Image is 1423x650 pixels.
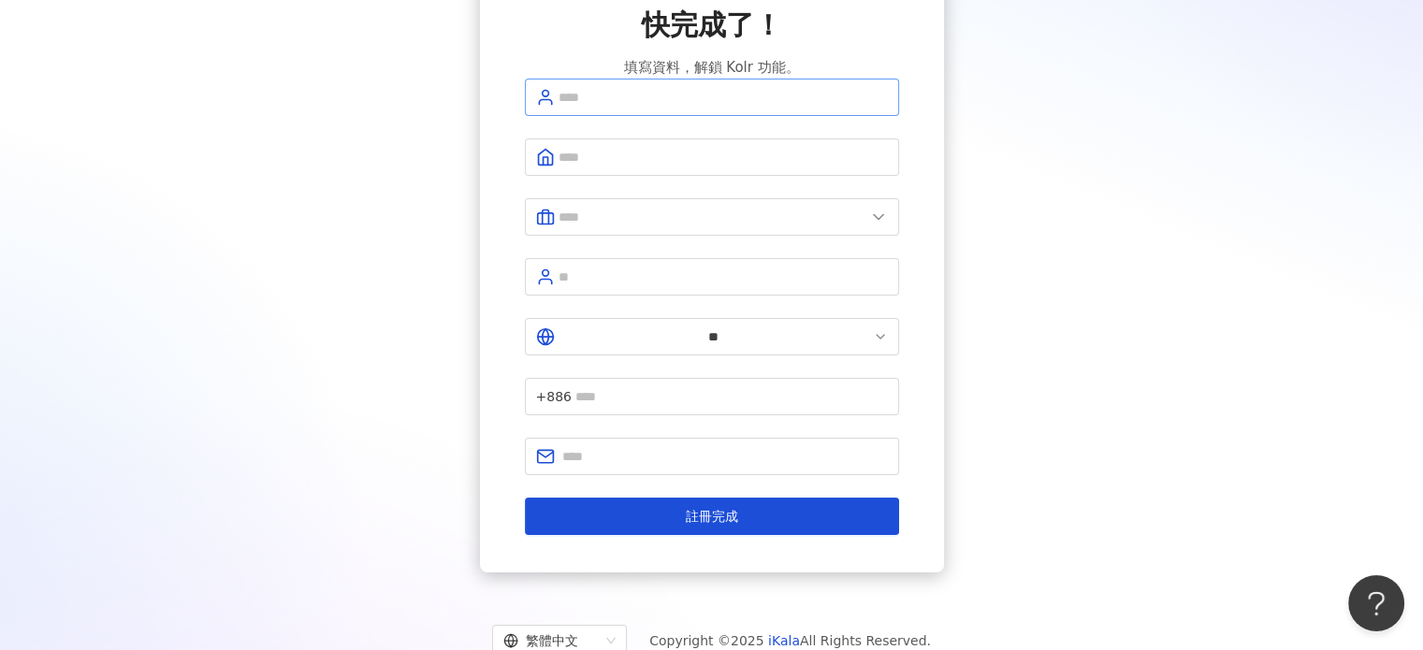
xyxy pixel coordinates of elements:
[686,509,738,524] span: 註冊完成
[623,56,799,79] span: 填寫資料，解鎖 Kolr 功能。
[536,386,572,407] span: +886
[768,633,800,648] a: iKala
[642,6,782,45] span: 快完成了！
[525,498,899,535] button: 註冊完成
[1348,575,1404,631] iframe: Help Scout Beacon - Open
